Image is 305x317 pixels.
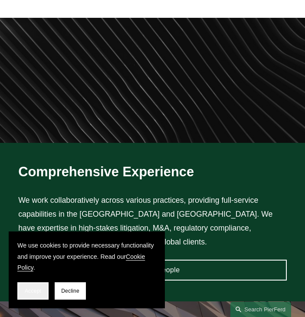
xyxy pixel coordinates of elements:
[61,288,79,294] span: Decline
[18,164,287,180] h2: Comprehensive Experience
[230,302,291,317] a: Search this site
[17,240,156,274] p: We use cookies to provide necessary functionality and improve your experience. Read our .
[55,282,86,300] button: Decline
[17,282,49,300] button: Accept
[18,194,287,249] p: We work collaboratively across various practices, providing full-service capabilities in the [GEO...
[9,231,165,308] section: Cookie banner
[25,288,41,294] span: Accept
